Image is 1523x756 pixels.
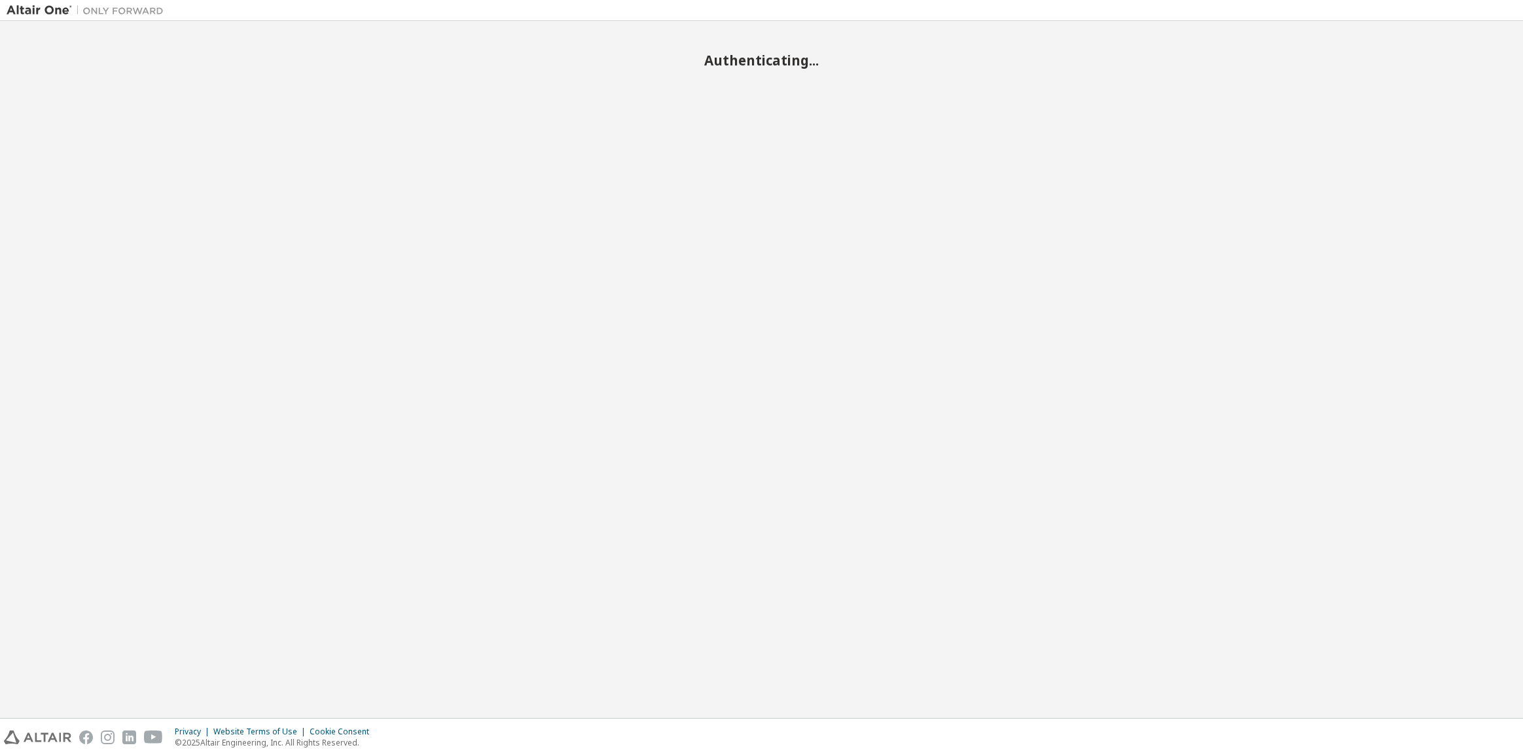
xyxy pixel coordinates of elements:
p: © 2025 Altair Engineering, Inc. All Rights Reserved. [175,737,377,748]
img: altair_logo.svg [4,730,71,744]
img: facebook.svg [79,730,93,744]
div: Cookie Consent [310,727,377,737]
img: linkedin.svg [122,730,136,744]
div: Privacy [175,727,213,737]
img: instagram.svg [101,730,115,744]
div: Website Terms of Use [213,727,310,737]
img: Altair One [7,4,170,17]
img: youtube.svg [144,730,163,744]
h2: Authenticating... [7,52,1516,69]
